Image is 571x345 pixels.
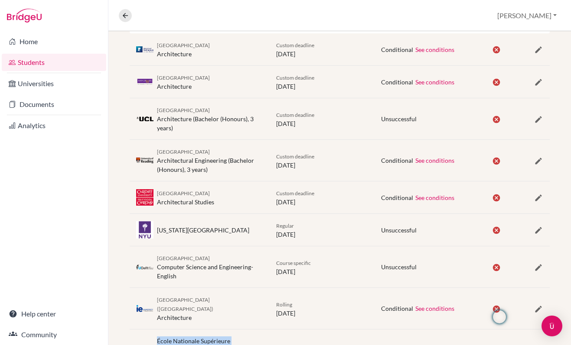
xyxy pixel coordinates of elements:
[157,107,210,113] span: [GEOGRAPHIC_DATA]
[276,222,294,229] span: Regular
[7,9,42,23] img: Bridge-U
[2,326,106,343] a: Community
[157,190,210,197] span: [GEOGRAPHIC_DATA]
[276,74,314,81] span: Custom deadline
[381,115,417,123] span: Unsuccessful
[276,301,292,308] span: Rolling
[276,260,311,266] span: Course specific
[157,295,263,322] div: Architecture
[157,105,263,132] div: Architecture (Bachelor (Honours), 3 years)
[276,153,314,160] span: Custom deadline
[270,40,375,58] div: [DATE]
[157,40,210,58] div: Architecture
[2,117,106,134] a: Analytics
[270,73,375,91] div: [DATE]
[270,258,375,276] div: [DATE]
[157,253,263,281] div: Computer Science and Engineering-English
[157,148,210,155] span: [GEOGRAPHIC_DATA]
[136,305,153,312] img: es_ie_ppg3uco7.png
[381,194,413,201] span: Conditional
[136,157,153,164] img: gb_r12_npj07otj.png
[136,46,153,53] img: gb_n84_i4os0icp.png
[381,78,413,86] span: Conditional
[381,157,413,164] span: Conditional
[415,193,455,203] button: See conditions
[157,188,214,206] div: Architectural Studies
[157,147,263,174] div: Architectural Engineering (Bachelor (Honours), 3 years)
[157,74,210,81] span: [GEOGRAPHIC_DATA]
[270,152,375,170] div: [DATE]
[381,226,417,234] span: Unsuccessful
[136,264,153,270] img: nl_del_z3hjdhnm.png
[136,79,153,85] img: gb_m20_yqkc7cih.png
[270,221,375,239] div: [DATE]
[157,255,210,261] span: [GEOGRAPHIC_DATA]
[2,305,106,322] a: Help center
[270,110,375,128] div: [DATE]
[2,33,106,50] a: Home
[157,297,213,312] span: [GEOGRAPHIC_DATA] ([GEOGRAPHIC_DATA])
[2,75,106,92] a: Universities
[276,112,314,118] span: Custom deadline
[276,190,314,197] span: Custom deadline
[381,305,413,312] span: Conditional
[542,316,562,336] div: Open Intercom Messenger
[381,46,413,53] span: Conditional
[415,77,455,87] button: See conditions
[415,155,455,165] button: See conditions
[493,7,561,24] button: [PERSON_NAME]
[2,96,106,113] a: Documents
[415,45,455,55] button: See conditions
[415,303,455,313] button: See conditions
[157,226,249,235] div: [US_STATE][GEOGRAPHIC_DATA]
[157,42,210,48] span: [GEOGRAPHIC_DATA]
[136,221,153,239] img: us_nyu_mu3e0q99.jpeg
[270,300,375,318] div: [DATE]
[276,42,314,48] span: Custom deadline
[381,263,417,271] span: Unsuccessful
[136,189,153,206] img: gb_c15_v2z1_dz5.png
[2,54,106,71] a: Students
[270,188,375,206] div: [DATE]
[157,73,210,91] div: Architecture
[136,116,153,121] img: gb_u80_k_0s28jx.png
